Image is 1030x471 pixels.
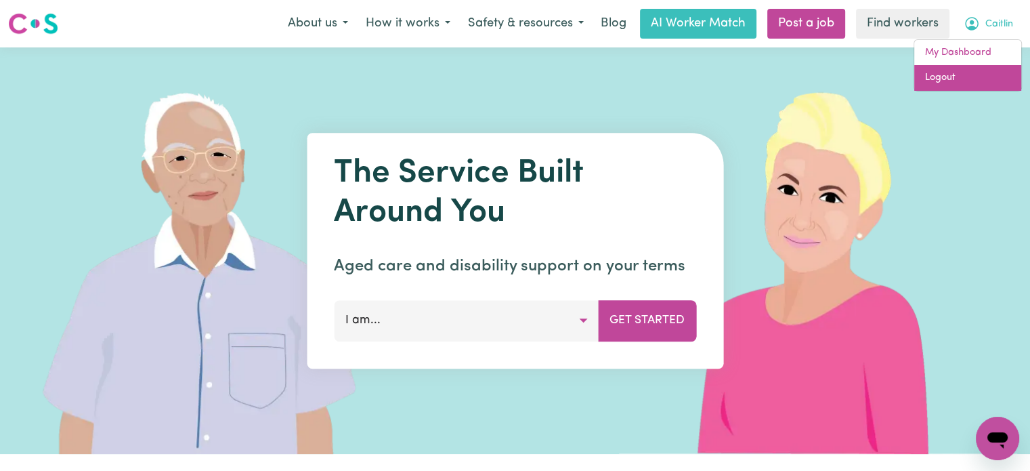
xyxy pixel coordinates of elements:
button: My Account [955,9,1022,38]
a: Careseekers logo [8,8,58,39]
a: Find workers [856,9,949,39]
a: Post a job [767,9,845,39]
img: Careseekers logo [8,12,58,36]
h1: The Service Built Around You [334,155,696,232]
button: I am... [334,300,599,341]
p: Aged care and disability support on your terms [334,254,696,279]
iframe: Button to launch messaging window [976,417,1019,460]
button: About us [279,9,357,38]
a: Blog [593,9,635,39]
button: How it works [357,9,459,38]
a: Logout [914,65,1021,91]
span: Caitlin [985,17,1013,32]
button: Get Started [598,300,696,341]
a: AI Worker Match [640,9,756,39]
button: Safety & resources [459,9,593,38]
div: My Account [914,39,1022,91]
a: My Dashboard [914,40,1021,66]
